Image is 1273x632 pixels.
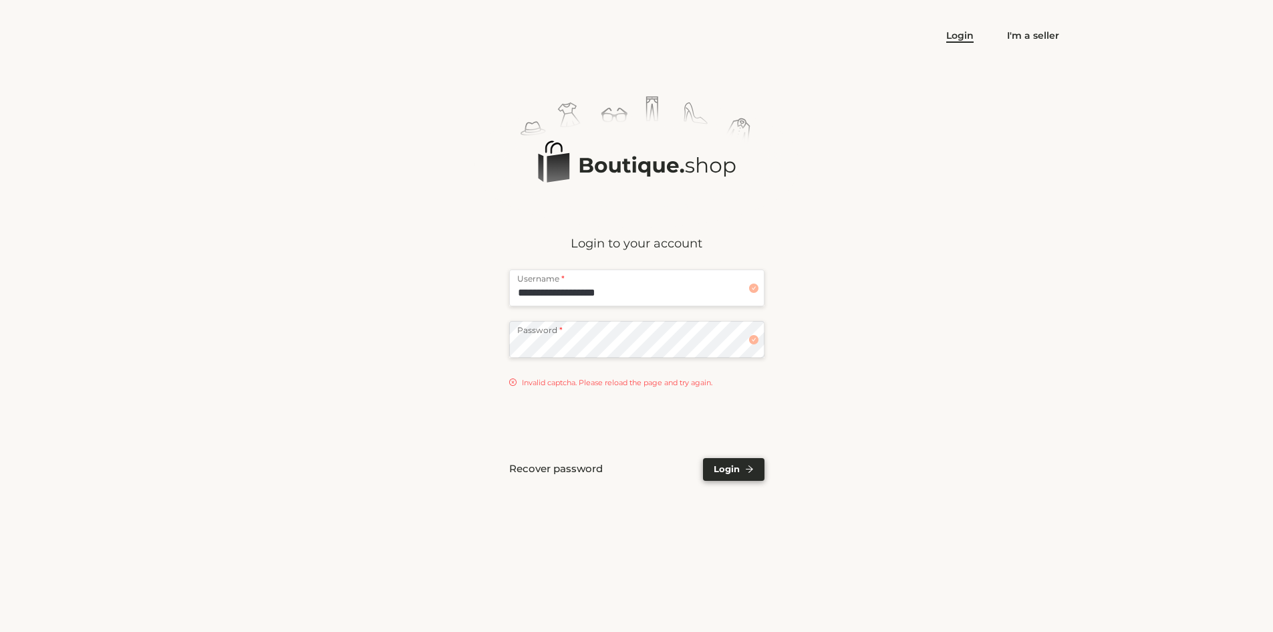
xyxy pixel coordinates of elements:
span: close-circle [509,379,517,386]
button: Loginarrow-right [703,458,764,481]
span: Recover password [509,461,603,477]
span: arrow-right [745,465,754,475]
span: Login [714,465,740,473]
iframe: reCAPTCHA [535,393,738,445]
span: Invalid captcha. Please reload the page and try again. [522,378,712,387]
a: Login [946,29,974,41]
button: Recover password [509,458,603,480]
p: Login to your account [509,233,764,253]
a: I'm a seller [1007,29,1059,41]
